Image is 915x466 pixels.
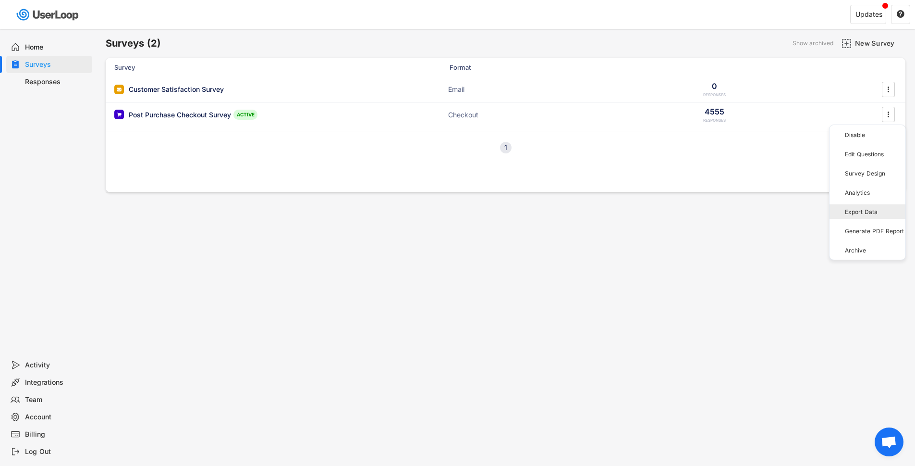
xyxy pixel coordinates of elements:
div: Surveys [25,60,88,69]
div: ACTIVE [233,110,257,120]
div: Format [450,63,546,72]
div: Email [448,85,544,94]
div: Customer Satisfaction Survey [129,85,224,94]
div: Activity [25,361,88,370]
div: 1 [500,144,512,151]
div: Home [25,43,88,52]
button:  [896,10,905,19]
div: Analytics [845,189,905,197]
text:  [888,110,890,120]
div: Edit Questions [845,151,905,158]
button:  [883,82,893,97]
div: Archive [845,247,905,254]
div: Integrations [25,378,88,387]
div: Show archived [793,40,833,46]
div: Team [25,395,88,404]
img: userloop-logo-01.svg [14,5,82,25]
div: Log Out [25,447,88,456]
img: AddMajor.svg [842,38,852,49]
div: Survey [114,63,306,72]
h6: Surveys (2) [106,37,161,50]
div: New Survey [855,39,903,48]
div: RESPONSES [703,118,726,123]
div: Generate PDF Report [845,227,905,235]
div: RESPONSES [703,92,726,98]
div: Post Purchase Checkout Survey [129,110,231,120]
div: Account [25,413,88,422]
text:  [897,10,904,18]
div: Survey Design [845,170,905,177]
div: Disable [845,131,905,139]
button:  [883,107,893,122]
div: Updates [855,11,882,18]
div: 4555 [705,106,724,117]
div: 0 [712,81,717,91]
text:  [888,84,890,94]
div: Checkout [448,110,544,120]
a: Open chat [875,428,903,456]
div: Billing [25,430,88,439]
div: Export Data [845,208,905,216]
div: Responses [25,77,88,87]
